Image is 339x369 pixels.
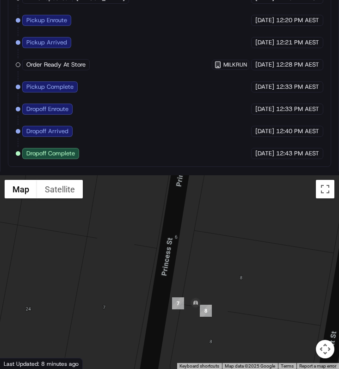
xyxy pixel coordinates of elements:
[200,305,212,317] div: 8
[255,105,274,113] span: [DATE]
[31,98,117,105] div: We're available if you need us!
[225,363,275,369] span: Map data ©2025 Google
[5,180,37,198] button: Show street map
[255,38,274,47] span: [DATE]
[26,127,68,135] span: Dropoff Arrived
[255,83,274,91] span: [DATE]
[24,60,166,69] input: Got a question? Start typing here...
[276,149,319,158] span: 12:43 PM AEST
[157,91,168,102] button: Start new chat
[18,134,71,143] span: Knowledge Base
[276,105,319,113] span: 12:33 PM AEST
[9,37,168,52] p: Welcome 👋
[26,61,86,69] span: Order Ready At Store
[26,149,75,158] span: Dropoff Complete
[26,38,67,47] span: Pickup Arrived
[31,88,152,98] div: Start new chat
[74,130,152,147] a: 💻API Documentation
[316,180,334,198] button: Toggle fullscreen view
[276,16,319,25] span: 12:20 PM AEST
[78,135,86,142] div: 💻
[6,130,74,147] a: 📗Knowledge Base
[281,363,294,369] a: Terms (opens in new tab)
[26,16,67,25] span: Pickup Enroute
[316,340,334,358] button: Map camera controls
[255,149,274,158] span: [DATE]
[223,61,247,68] span: MILKRUN
[276,83,319,91] span: 12:33 PM AEST
[9,135,17,142] div: 📗
[276,38,319,47] span: 12:21 PM AEST
[37,180,83,198] button: Show satellite imagery
[92,157,112,164] span: Pylon
[172,297,184,309] div: 7
[299,363,336,369] a: Report a map error
[276,127,319,135] span: 12:40 PM AEST
[276,61,319,69] span: 12:28 PM AEST
[9,9,28,28] img: Nash
[87,134,148,143] span: API Documentation
[26,105,68,113] span: Dropoff Enroute
[65,156,112,164] a: Powered byPylon
[9,88,26,105] img: 1736555255976-a54dd68f-1ca7-489b-9aae-adbdc363a1c4
[255,16,274,25] span: [DATE]
[255,127,274,135] span: [DATE]
[26,83,74,91] span: Pickup Complete
[255,61,274,69] span: [DATE]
